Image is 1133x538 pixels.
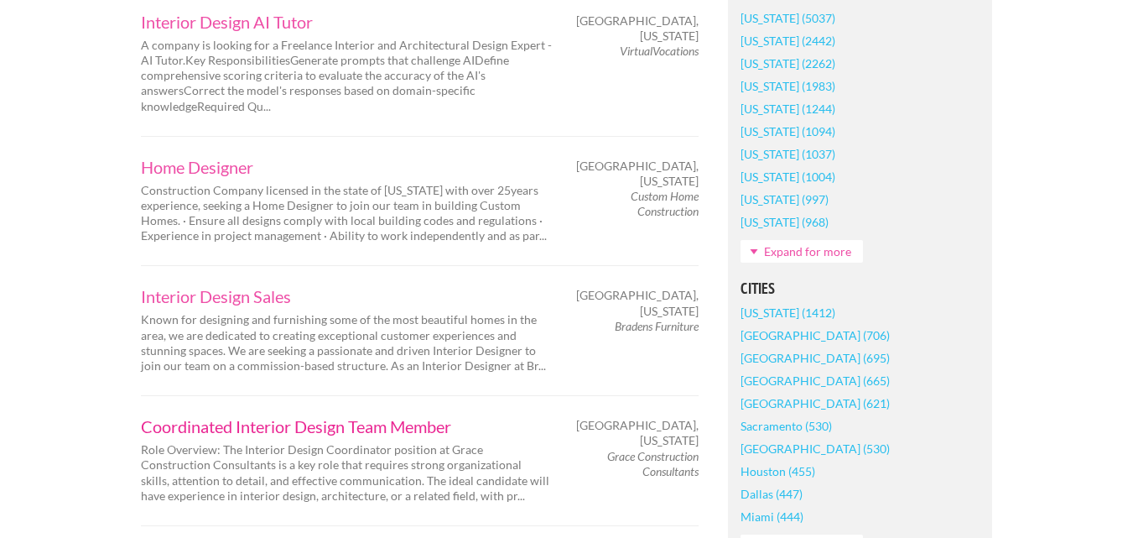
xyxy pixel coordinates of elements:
h5: Cities [741,281,980,296]
a: [US_STATE] (968) [741,211,829,233]
p: Known for designing and furnishing some of the most beautiful homes in the area, we are dedicated... [141,312,552,373]
a: [US_STATE] (1983) [741,75,835,97]
span: [GEOGRAPHIC_DATA], [US_STATE] [576,159,699,189]
em: Bradens Furniture [615,319,699,333]
span: [GEOGRAPHIC_DATA], [US_STATE] [576,288,699,318]
a: [US_STATE] (1244) [741,97,835,120]
p: Role Overview: The Interior Design Coordinator position at Grace Construction Consultants is a ke... [141,442,552,504]
a: [US_STATE] (1412) [741,301,835,324]
a: [GEOGRAPHIC_DATA] (665) [741,369,890,392]
a: Home Designer [141,159,552,175]
a: [US_STATE] (1004) [741,165,835,188]
a: [US_STATE] (2262) [741,52,835,75]
a: Dallas (447) [741,483,803,505]
a: [GEOGRAPHIC_DATA] (530) [741,437,890,460]
a: [US_STATE] (2442) [741,29,835,52]
em: VirtualVocations [620,44,699,58]
a: [GEOGRAPHIC_DATA] (621) [741,392,890,415]
a: Coordinated Interior Design Team Member [141,418,552,435]
span: [GEOGRAPHIC_DATA], [US_STATE] [576,418,699,448]
a: Miami (444) [741,505,803,528]
a: [GEOGRAPHIC_DATA] (706) [741,324,890,347]
em: Grace Construction Consultants [607,449,699,478]
span: [GEOGRAPHIC_DATA], [US_STATE] [576,13,699,44]
a: Expand for more [741,240,863,263]
a: Interior Design AI Tutor [141,13,552,30]
a: [US_STATE] (1037) [741,143,835,165]
a: [US_STATE] (1094) [741,120,835,143]
a: Interior Design Sales [141,288,552,305]
p: A company is looking for a Freelance Interior and Architectural Design Expert - AI Tutor.Key Resp... [141,38,552,114]
a: [GEOGRAPHIC_DATA] (695) [741,347,890,369]
a: [US_STATE] (997) [741,188,829,211]
a: Sacramento (530) [741,415,832,437]
p: Construction Company licensed in the state of [US_STATE] with over 25years experience, seeking a ... [141,183,552,244]
a: Houston (455) [741,460,815,483]
em: Custom Home Construction [631,189,699,218]
a: [US_STATE] (5037) [741,7,835,29]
